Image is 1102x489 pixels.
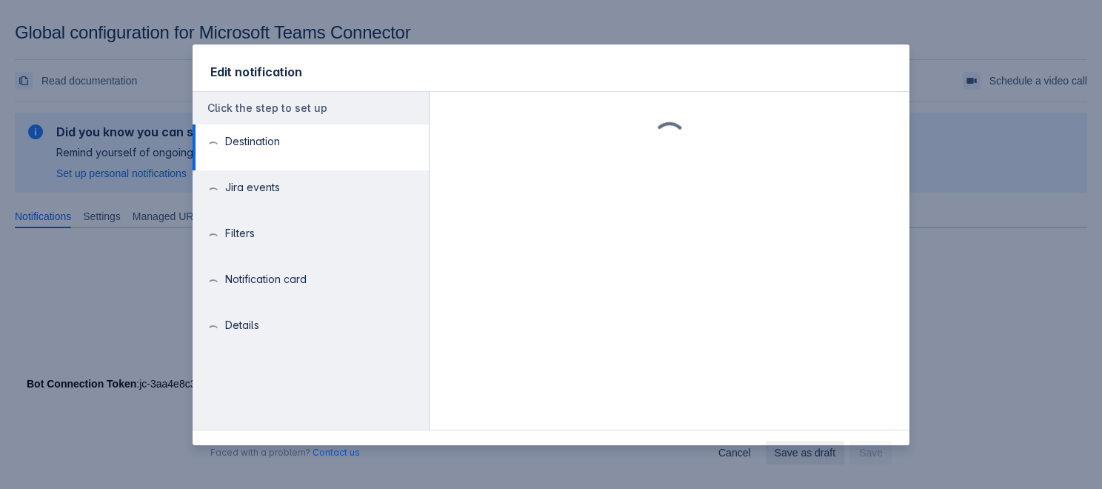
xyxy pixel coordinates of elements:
[225,134,280,149] span: Destination
[313,447,360,458] a: Contact us
[709,441,760,465] button: Cancel
[225,318,259,333] span: Details
[225,272,307,287] span: Notification card
[850,441,892,465] button: Save
[210,64,302,79] span: Edit notification
[775,441,836,465] span: Save as draft
[210,447,360,459] span: Faced with a problem?
[207,102,327,114] span: Click the step to set up
[225,180,280,195] span: Jira events
[859,441,883,465] span: Save
[225,226,255,241] span: Filters
[766,441,845,465] button: Save as draft
[718,441,751,465] span: Cancel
